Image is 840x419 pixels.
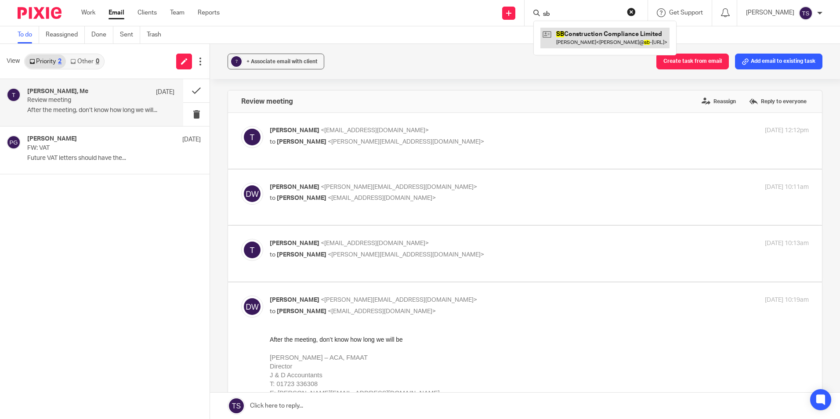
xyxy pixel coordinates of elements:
span: Cheers [7,402,27,409]
span: <[PERSON_NAME][EMAIL_ADDRESS][DOMAIN_NAME]> [328,139,484,145]
span: [PERSON_NAME] [270,184,319,190]
span: <[PERSON_NAME][EMAIL_ADDRESS][DOMAIN_NAME]> [321,184,477,190]
p: Future VAT letters should have the... [27,155,201,162]
label: Reassign [699,95,738,108]
span: to [270,195,275,201]
a: Trash [147,26,168,43]
a: To do [18,26,39,43]
p: [DATE] [156,88,174,97]
button: Add email to existing task [735,54,822,69]
sup: th [332,365,337,371]
span: View [7,57,20,66]
label: Reply to everyone [747,95,809,108]
img: svg%3E [7,135,21,149]
span: [PERSON_NAME] [277,252,326,258]
span: Could you let me know which date works best for you? [7,385,162,392]
p: [DATE] [182,135,201,144]
span: Get Support [669,10,703,16]
button: ? + Associate email with client [228,54,324,69]
a: Other0 [66,54,103,69]
span: [PERSON_NAME] [277,308,326,314]
span: [PERSON_NAME] [270,297,319,303]
span: to [270,308,275,314]
span: Hi [PERSON_NAME], [7,347,69,354]
a: Clients [138,8,157,17]
button: Create task from email [656,54,729,69]
img: svg%3E [241,183,263,205]
span: to [270,252,275,258]
input: Search [542,11,621,18]
p: [DATE] 10:19am [765,296,809,305]
a: Reassigned [46,26,85,43]
a: Done [91,26,113,43]
img: Pixie [18,7,62,19]
img: svg%3E [799,6,813,20]
a: Email [109,8,124,17]
p: After the meeting, don’t know how long we will... [27,107,174,114]
span: <[EMAIL_ADDRESS][DOMAIN_NAME]> [328,195,436,201]
div: ? [231,56,242,67]
img: svg%3E [241,126,263,148]
span: [PERSON_NAME] [277,139,326,145]
a: Reports [198,8,220,17]
p: [DATE] 12:12pm [765,126,809,135]
div: 0 [96,58,99,65]
p: [DATE] 10:11am [765,183,809,192]
span: <[EMAIL_ADDRESS][DOMAIN_NAME]> [321,127,429,134]
a: Team [170,8,185,17]
a: Sent [120,26,140,43]
span: <[EMAIL_ADDRESS][DOMAIN_NAME]> [321,240,429,246]
span: [PERSON_NAME] [277,195,326,201]
sup: nd [306,365,312,371]
img: svg%3E [7,88,21,102]
span: <[PERSON_NAME][EMAIL_ADDRESS][DOMAIN_NAME]> [321,297,477,303]
p: [PERSON_NAME] [746,8,794,17]
span: to [270,139,275,145]
span: [PERSON_NAME] [270,127,319,134]
h4: [PERSON_NAME], Me [27,88,88,95]
a: Priority2 [25,54,66,69]
button: Clear [627,7,636,16]
div: 2 [58,58,62,65]
p: Review meeting [27,97,145,104]
span: I would like to book a review meeting with you regarding professional development sometime betwee... [7,367,369,374]
p: FW: VAT [27,144,166,152]
img: svg%3E [241,239,263,261]
span: + Associate email with client [246,59,318,64]
span: <[PERSON_NAME][EMAIL_ADDRESS][DOMAIN_NAME]> [328,252,484,258]
span: <[EMAIL_ADDRESS][DOMAIN_NAME]> [328,308,436,314]
span: [PERSON_NAME] [270,240,319,246]
h4: Review meeting [241,97,293,106]
h4: [PERSON_NAME] [27,135,77,143]
p: [DATE] 10:13am [765,239,809,248]
img: svg%3E [241,296,263,318]
a: Work [81,8,95,17]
